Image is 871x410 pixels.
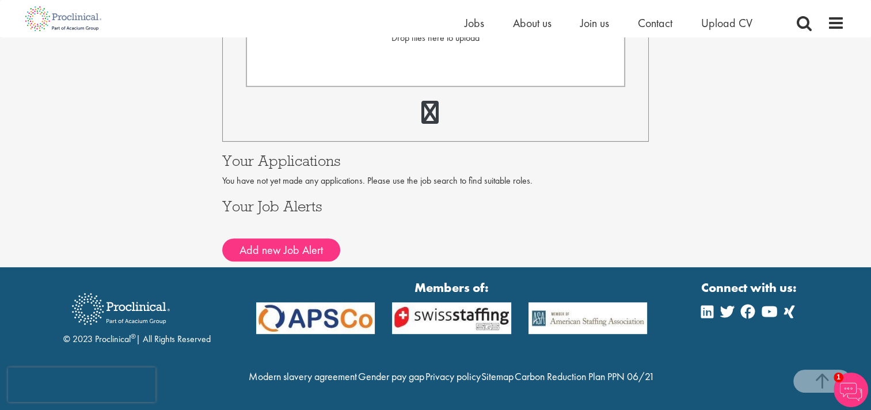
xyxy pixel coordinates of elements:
[222,238,340,261] button: Add new Job Alert
[63,284,211,346] div: © 2023 Proclinical | All Rights Reserved
[834,373,843,382] span: 1
[425,370,480,383] a: Privacy policy
[256,279,648,297] strong: Members of:
[515,370,655,383] a: Carbon Reduction Plan PPN 06/21
[222,199,649,214] h3: Your Job Alerts
[248,302,384,334] img: APSCo
[701,279,799,297] strong: Connect with us:
[249,370,357,383] a: Modern slavery agreement
[513,16,551,31] a: About us
[834,373,868,407] img: Chatbot
[383,302,520,334] img: APSCo
[638,16,672,31] a: Contact
[391,32,480,44] span: Drop files here to upload
[222,174,649,188] div: You have not yet made any applications. Please use the job search to find suitable roles.
[8,367,155,402] iframe: reCAPTCHA
[465,16,484,31] a: Jobs
[131,332,136,341] sup: ®
[481,370,514,383] a: Sitemap
[358,370,424,383] a: Gender pay gap
[222,153,649,168] h3: Your Applications
[701,16,752,31] a: Upload CV
[580,16,609,31] a: Join us
[520,302,656,334] img: APSCo
[63,285,178,333] img: Proclinical Recruitment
